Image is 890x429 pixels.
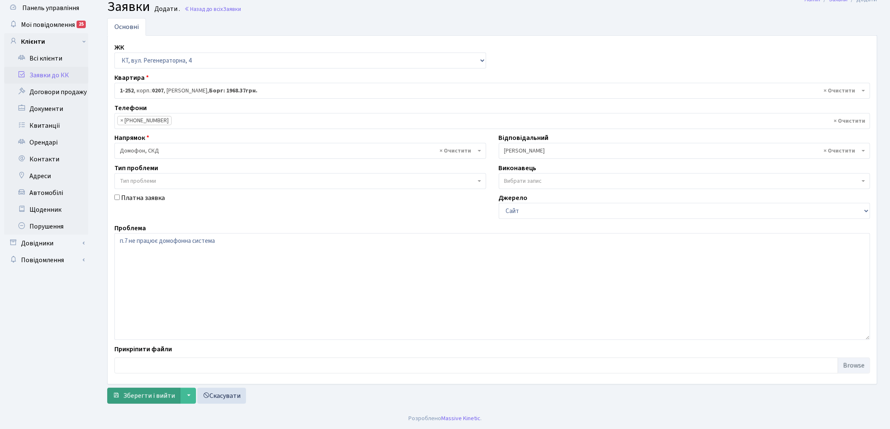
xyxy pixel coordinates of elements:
[114,42,124,53] label: ЖК
[4,218,88,235] a: Порушення
[184,5,241,13] a: Назад до всіхЗаявки
[4,100,88,117] a: Документи
[114,133,149,143] label: Напрямок
[107,18,146,36] a: Основні
[153,5,180,13] small: Додати .
[824,147,856,155] span: Видалити всі елементи
[504,147,860,155] span: Корчун А. А.
[4,201,88,218] a: Щоденник
[117,116,172,125] li: +380735527272
[121,193,165,203] label: Платна заявка
[197,388,246,404] a: Скасувати
[4,184,88,201] a: Автомобілі
[408,414,482,423] div: Розроблено .
[114,344,172,354] label: Прикріпити файли
[123,391,175,400] span: Зберегти і вийти
[120,147,476,155] span: Домофон, СКД
[120,87,860,95] span: <b>1-252</b>, корп.: <b>0207</b>, Проценко Вікторія Сергіївна, <b>Борг: 1968.37грн.</b>
[824,87,856,95] span: Видалити всі елементи
[4,235,88,252] a: Довідники
[4,252,88,268] a: Повідомлення
[834,117,866,125] span: Видалити всі елементи
[114,103,147,113] label: Телефони
[499,163,537,173] label: Виконавець
[4,50,88,67] a: Всі клієнти
[4,134,88,151] a: Орендарі
[114,223,146,233] label: Проблема
[441,414,480,423] a: Massive Kinetic
[209,87,257,95] b: Борг: 1968.37грн.
[4,84,88,100] a: Договори продажу
[77,21,86,28] div: 25
[21,20,75,29] span: Мої повідомлення
[120,116,123,125] span: ×
[152,87,164,95] b: 0207
[499,143,871,159] span: Корчун А. А.
[4,33,88,50] a: Клієнти
[223,5,241,13] span: Заявки
[22,3,79,13] span: Панель управління
[440,147,471,155] span: Видалити всі елементи
[114,73,149,83] label: Квартира
[114,143,486,159] span: Домофон, СКД
[4,168,88,184] a: Адреси
[4,16,88,33] a: Мої повідомлення25
[114,83,870,99] span: <b>1-252</b>, корп.: <b>0207</b>, Проценко Вікторія Сергіївна, <b>Борг: 1968.37грн.</b>
[4,151,88,168] a: Контакти
[4,117,88,134] a: Квитанції
[120,87,134,95] b: 1-252
[4,67,88,84] a: Заявки до КК
[120,177,156,185] span: Тип проблеми
[499,133,549,143] label: Відповідальний
[504,177,542,185] span: Вибрати запис
[499,193,528,203] label: Джерело
[114,163,158,173] label: Тип проблеми
[107,388,180,404] button: Зберегти і вийти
